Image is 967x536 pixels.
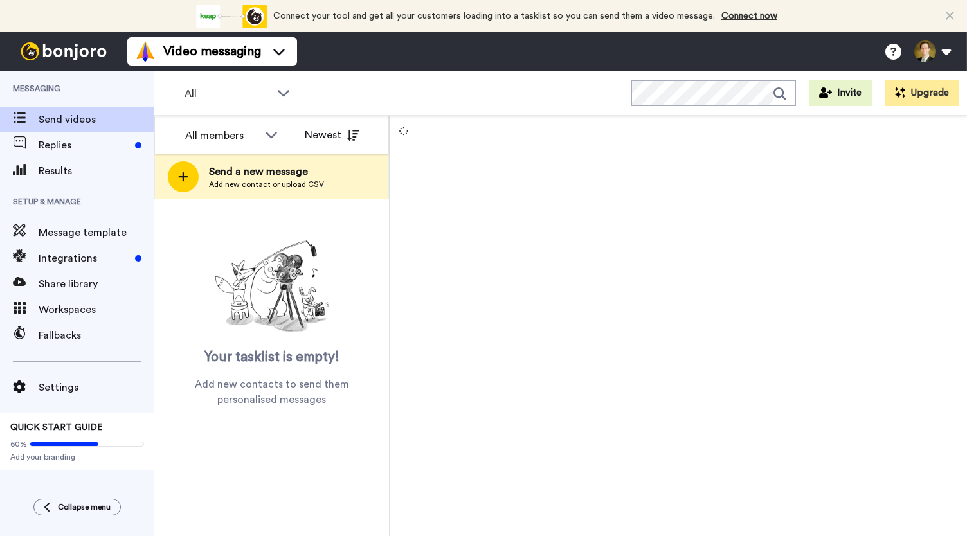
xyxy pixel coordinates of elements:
span: Connect your tool and get all your customers loading into a tasklist so you can send them a video... [273,12,715,21]
button: Collapse menu [33,499,121,515]
span: Send videos [39,112,154,127]
button: Upgrade [885,80,959,106]
button: Invite [809,80,872,106]
span: Workspaces [39,302,154,317]
span: Message template [39,225,154,240]
img: bj-logo-header-white.svg [15,42,112,60]
span: Fallbacks [39,328,154,343]
span: Send a new message [209,164,324,179]
span: 60% [10,439,27,449]
span: Results [39,163,154,179]
img: vm-color.svg [135,41,156,62]
span: Collapse menu [58,502,111,512]
div: animation [196,5,267,28]
span: Settings [39,380,154,395]
div: All members [185,128,258,143]
img: ready-set-action.png [208,235,336,338]
span: Your tasklist is empty! [204,348,339,367]
span: QUICK START GUIDE [10,423,103,432]
a: Connect now [721,12,777,21]
span: Add new contacts to send them personalised messages [174,377,370,407]
span: Add new contact or upload CSV [209,179,324,190]
span: Share library [39,276,154,292]
span: Replies [39,138,130,153]
button: Newest [295,122,369,148]
span: Add your branding [10,452,144,462]
span: Integrations [39,251,130,266]
span: All [185,86,271,102]
span: Video messaging [163,42,261,60]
